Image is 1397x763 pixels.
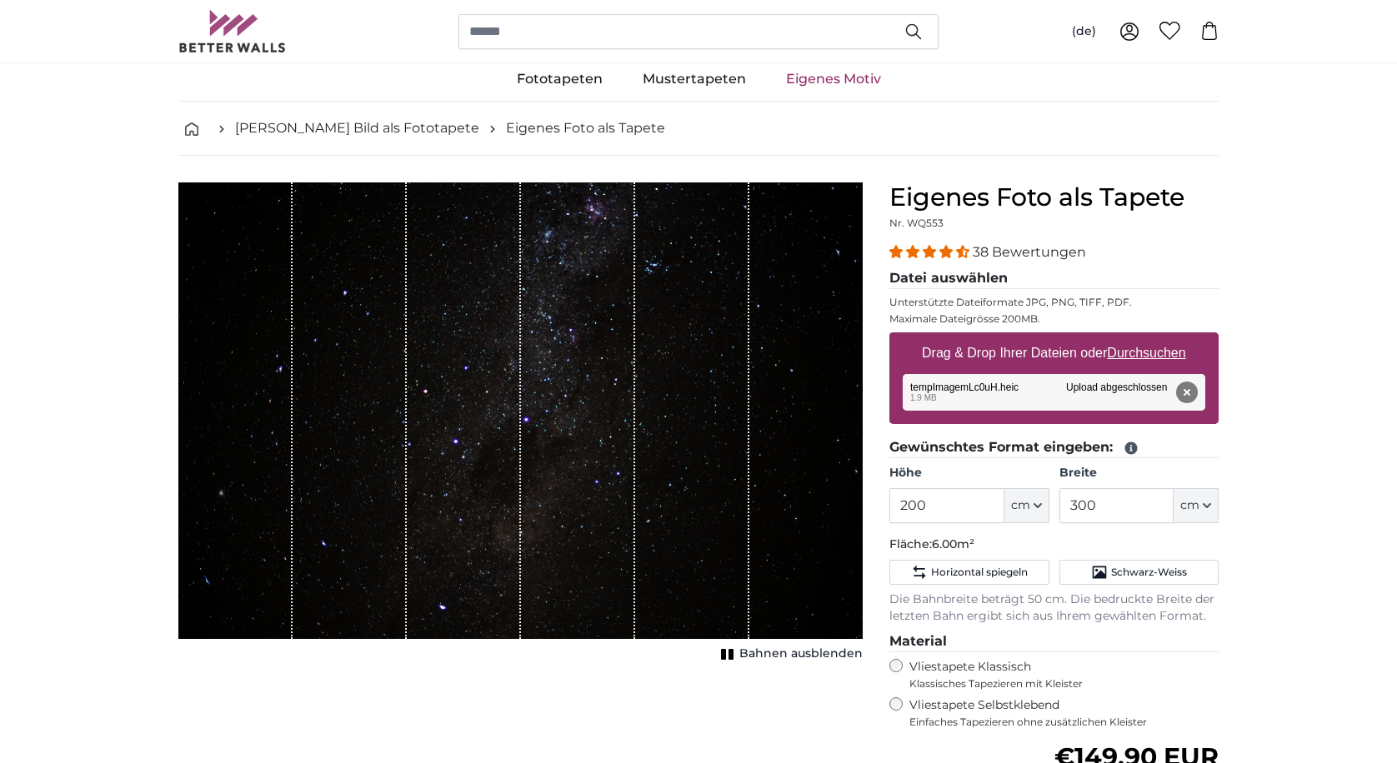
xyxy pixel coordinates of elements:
[1111,566,1187,579] span: Schwarz-Weiss
[932,536,974,551] span: 6.00m²
[889,182,1219,212] h1: Eigenes Foto als Tapete
[889,244,973,260] span: 4.34 stars
[889,312,1219,326] p: Maximale Dateigrösse 200MB.
[1059,465,1219,481] label: Breite
[1108,346,1186,360] u: Durchsuchen
[909,716,1219,729] span: Einfaches Tapezieren ohne zusätzlichen Kleister
[178,102,1219,156] nav: breadcrumbs
[909,677,1204,691] span: Klassisches Tapezieren mit Kleister
[931,566,1028,579] span: Horizontal spiegeln
[973,244,1086,260] span: 38 Bewertungen
[889,217,944,229] span: Nr. WQ553
[909,697,1219,729] label: Vliestapete Selbstklebend
[889,631,1219,652] legend: Material
[1004,488,1049,523] button: cm
[1180,497,1199,514] span: cm
[1174,488,1219,523] button: cm
[915,337,1193,370] label: Drag & Drop Ihrer Dateien oder
[178,182,863,666] div: 1 of 1
[623,57,766,101] a: Mustertapeten
[889,591,1219,625] p: Die Bahnbreite beträgt 50 cm. Die bedruckte Breite der letzten Bahn ergibt sich aus Ihrem gewählt...
[889,268,1219,289] legend: Datei auswählen
[178,10,287,52] img: Betterwalls
[766,57,901,101] a: Eigenes Motiv
[909,659,1204,691] label: Vliestapete Klassisch
[1059,17,1109,47] button: (de)
[1059,560,1219,585] button: Schwarz-Weiss
[506,118,665,138] a: Eigenes Foto als Tapete
[889,465,1049,481] label: Höhe
[1011,497,1030,514] span: cm
[889,296,1219,309] p: Unterstützte Dateiformate JPG, PNG, TIFF, PDF.
[889,560,1049,585] button: Horizontal spiegeln
[889,437,1219,458] legend: Gewünschtes Format eingeben:
[716,642,863,666] button: Bahnen ausblenden
[235,118,479,138] a: [PERSON_NAME] Bild als Fototapete
[497,57,623,101] a: Fototapeten
[889,536,1219,553] p: Fläche:
[739,646,863,662] span: Bahnen ausblenden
